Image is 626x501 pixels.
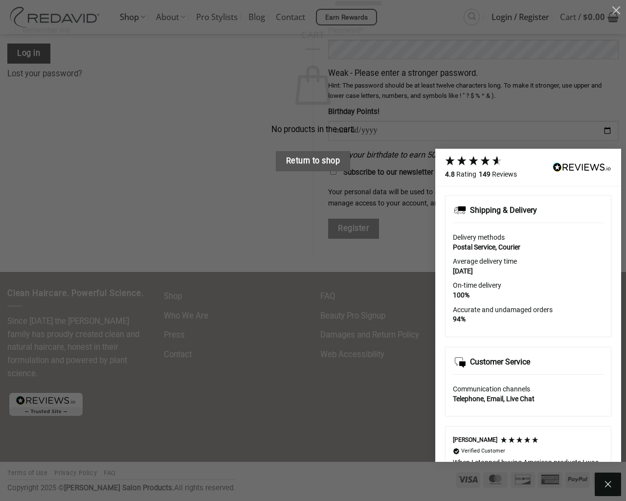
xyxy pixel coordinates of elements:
[602,478,614,490] i: Close
[453,233,604,243] div: Delivery methods
[453,291,469,299] strong: 100%
[453,243,520,251] strong: Postal Service, Courier
[479,170,491,178] strong: 149
[29,123,597,137] p: No products in the cart.
[445,170,455,178] strong: 4.8
[453,267,473,275] strong: [DATE]
[453,257,604,267] div: Average delivery time
[444,155,503,167] div: 4.8 Stars
[479,170,517,180] div: Reviews
[470,357,530,367] div: Customer Service
[461,447,505,455] div: Verified Customer
[500,436,539,444] div: 5 Stars
[553,162,611,172] img: REVIEWS.io
[453,436,497,444] div: [PERSON_NAME]
[453,281,604,291] div: On-time delivery
[453,395,535,403] strong: Telephone, Email, Live Chat
[453,385,604,394] div: Communication channels
[453,305,604,315] div: Accurate and undamaged orders
[470,205,537,216] div: Shipping & Delivery
[453,315,466,323] strong: 94%
[29,29,597,40] span: Cart
[276,151,350,171] a: Return to shop
[445,170,476,180] div: Rating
